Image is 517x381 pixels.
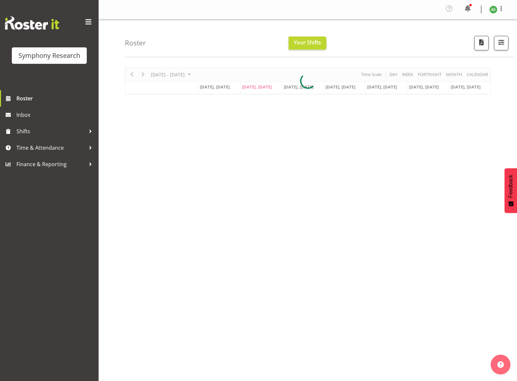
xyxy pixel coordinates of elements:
span: Finance & Reporting [16,159,85,169]
button: Your Shifts [289,37,326,50]
span: Time & Attendance [16,143,85,153]
img: ange-steiger11422.jpg [489,6,497,13]
img: Rosterit website logo [5,16,59,30]
span: Inbox [16,110,95,120]
span: Roster [16,93,95,103]
button: Download a PDF of the roster according to the set date range. [474,36,489,50]
span: Shifts [16,126,85,136]
button: Filter Shifts [494,36,508,50]
h4: Roster [125,39,146,47]
img: help-xxl-2.png [497,361,504,368]
div: Symphony Research [18,51,80,61]
span: Feedback [508,175,514,198]
button: Feedback - Show survey [505,168,517,213]
span: Your Shifts [294,39,321,46]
